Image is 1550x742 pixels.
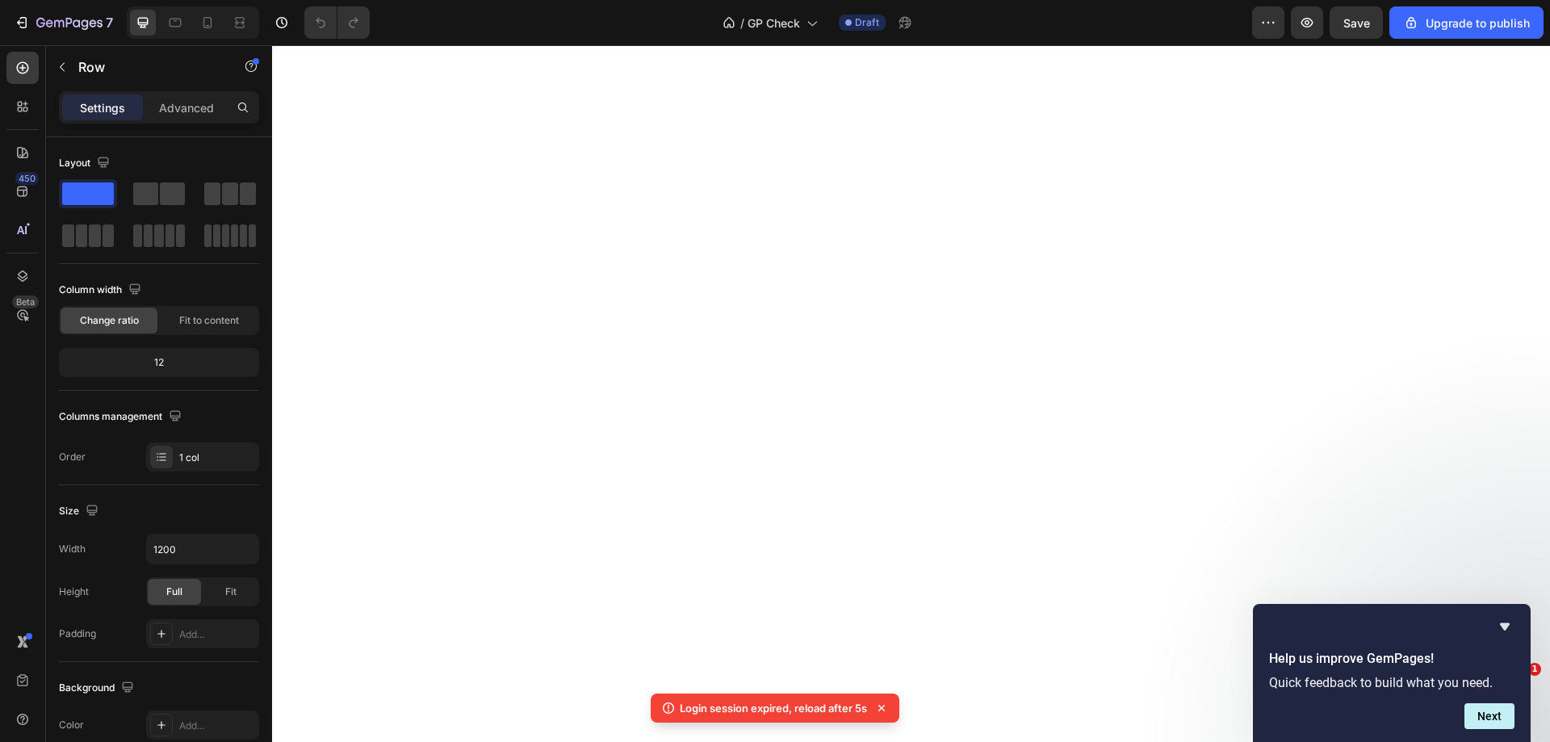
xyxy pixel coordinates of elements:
span: Draft [855,15,879,30]
button: Next question [1464,703,1514,729]
div: Add... [179,627,255,642]
button: Upgrade to publish [1389,6,1544,39]
span: Save [1343,16,1370,30]
div: Padding [59,627,96,641]
span: 1 [1528,663,1541,676]
div: Layout [59,153,113,174]
iframe: Design area [272,45,1550,742]
p: Login session expired, reload after 5s [680,700,867,716]
div: 450 [15,172,39,185]
div: Height [59,585,89,599]
button: Save [1330,6,1383,39]
div: 12 [62,351,256,374]
div: Column width [59,279,145,301]
span: Full [166,585,182,599]
h2: Help us improve GemPages! [1269,649,1514,669]
p: Settings [80,99,125,116]
span: Change ratio [80,313,139,328]
p: Row [78,57,216,77]
div: Columns management [59,406,185,428]
div: Width [59,542,86,556]
p: Advanced [159,99,214,116]
span: Fit [225,585,237,599]
div: Add... [179,719,255,733]
div: Background [59,677,137,699]
span: Fit to content [179,313,239,328]
input: Auto [147,534,258,564]
div: Order [59,450,86,464]
span: / [740,15,744,31]
div: Color [59,718,84,732]
div: Undo/Redo [304,6,370,39]
div: 1 col [179,451,255,465]
p: 7 [106,13,113,32]
div: Help us improve GemPages! [1269,617,1514,729]
p: Quick feedback to build what you need. [1269,675,1514,690]
button: Hide survey [1495,617,1514,636]
div: Beta [12,296,39,308]
span: GP Check [748,15,800,31]
div: Size [59,501,102,522]
button: 7 [6,6,120,39]
div: Upgrade to publish [1403,15,1530,31]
